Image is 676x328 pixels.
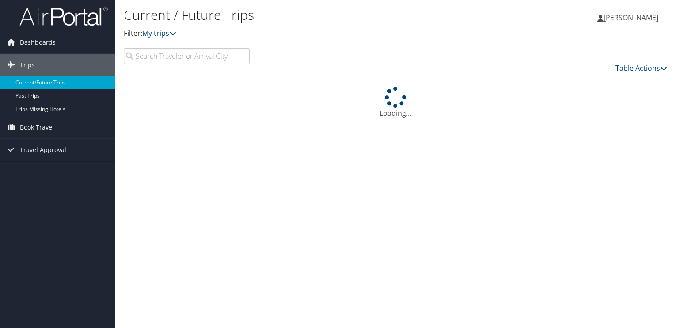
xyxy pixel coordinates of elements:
div: Loading... [124,87,667,118]
span: Travel Approval [20,139,66,161]
span: Dashboards [20,31,56,53]
span: Trips [20,54,35,76]
span: Book Travel [20,116,54,138]
a: Table Actions [615,63,667,73]
input: Search Traveler or Arrival City [124,48,250,64]
a: My trips [142,28,176,38]
p: Filter: [124,28,486,39]
a: [PERSON_NAME] [597,4,667,31]
span: [PERSON_NAME] [604,13,658,23]
h1: Current / Future Trips [124,6,486,24]
img: airportal-logo.png [19,6,108,27]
